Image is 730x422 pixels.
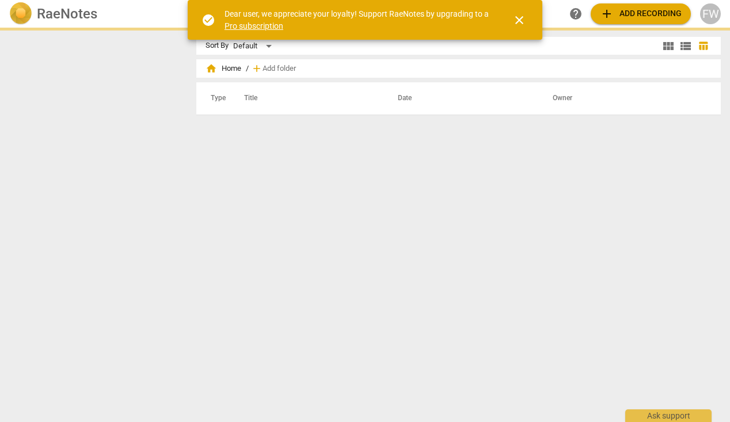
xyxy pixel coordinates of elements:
button: List view [677,37,694,55]
button: FW [700,3,721,24]
h2: RaeNotes [37,6,97,22]
img: Logo [9,2,32,25]
span: add [251,63,263,74]
div: Default [233,37,276,55]
th: Type [201,82,230,115]
div: Dear user, we appreciate your loyalty! Support RaeNotes by upgrading to a [225,8,492,32]
a: Pro subscription [225,21,283,31]
th: Title [230,82,384,115]
span: close [512,13,526,27]
button: Upload [591,3,691,24]
button: Tile view [660,37,677,55]
span: Home [206,63,241,74]
div: Sort By [206,41,229,50]
span: add [600,7,614,21]
th: Owner [539,82,709,115]
button: Close [505,6,533,34]
span: check_circle [201,13,215,27]
span: table_chart [698,40,709,51]
a: LogoRaeNotes [9,2,185,25]
button: Table view [694,37,712,55]
span: view_list [679,39,693,53]
th: Date [384,82,539,115]
span: Add recording [600,7,682,21]
span: home [206,63,217,74]
a: Help [565,3,586,24]
span: help [569,7,583,21]
span: / [246,64,249,73]
span: Add folder [263,64,296,73]
span: view_module [661,39,675,53]
div: Ask support [625,409,712,422]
